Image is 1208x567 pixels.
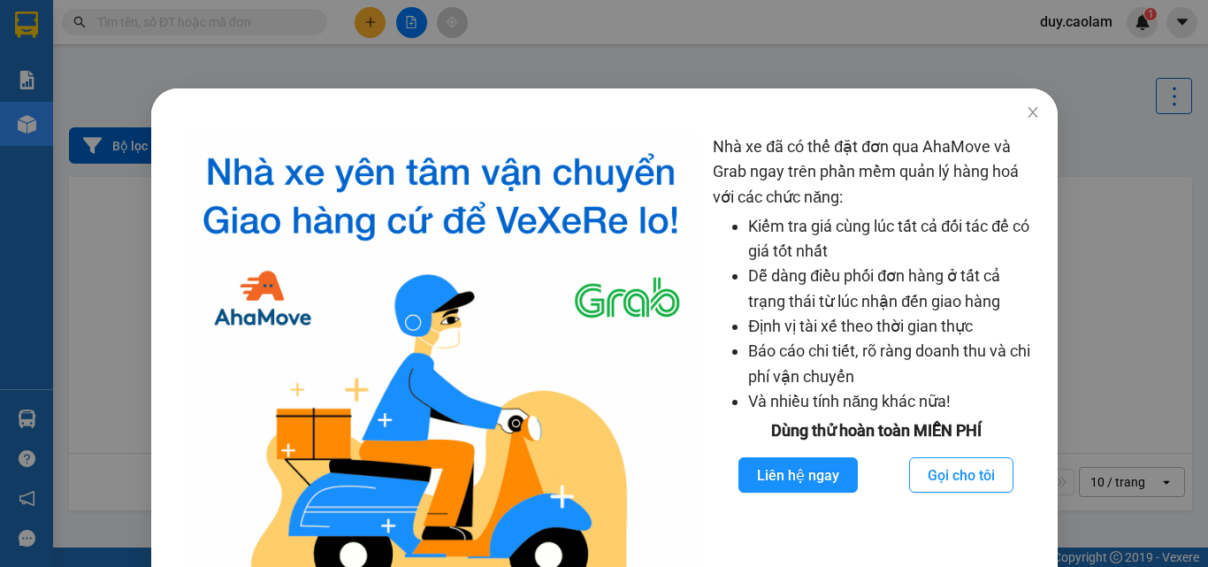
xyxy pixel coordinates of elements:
[748,214,1039,264] li: Kiểm tra giá cùng lúc tất cả đối tác để có giá tốt nhất
[748,339,1039,389] li: Báo cáo chi tiết, rõ ràng doanh thu và chi phí vận chuyển
[738,457,858,493] button: Liên hệ ngay
[757,464,839,487] span: Liên hệ ngay
[1007,88,1057,138] button: Close
[748,314,1039,339] li: Định vị tài xế theo thời gian thực
[748,264,1039,314] li: Dễ dàng điều phối đơn hàng ở tất cả trạng thái từ lúc nhận đến giao hàng
[909,457,1013,493] button: Gọi cho tôi
[713,418,1039,443] div: Dùng thử hoàn toàn MIỄN PHÍ
[1025,105,1039,119] span: close
[748,389,1039,414] li: Và nhiều tính năng khác nữa!
[928,464,995,487] span: Gọi cho tôi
